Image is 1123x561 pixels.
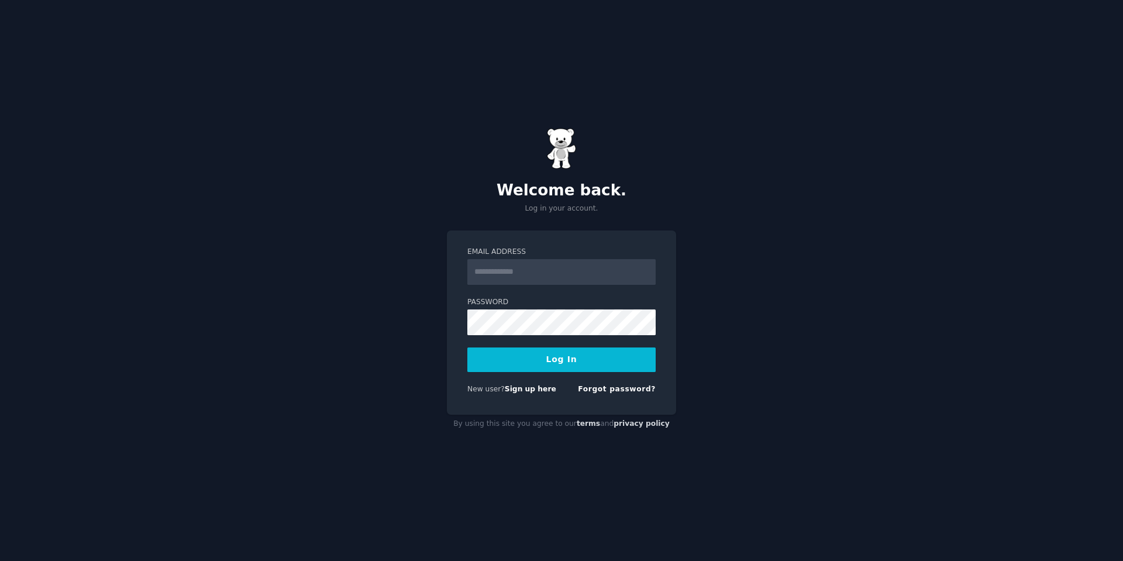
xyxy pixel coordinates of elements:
a: Sign up here [505,385,556,393]
img: Gummy Bear [547,128,576,169]
h2: Welcome back. [447,181,676,200]
label: Password [467,297,656,308]
div: By using this site you agree to our and [447,415,676,433]
a: privacy policy [614,419,670,428]
p: Log in your account. [447,204,676,214]
a: Forgot password? [578,385,656,393]
a: terms [577,419,600,428]
label: Email Address [467,247,656,257]
button: Log In [467,347,656,372]
span: New user? [467,385,505,393]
